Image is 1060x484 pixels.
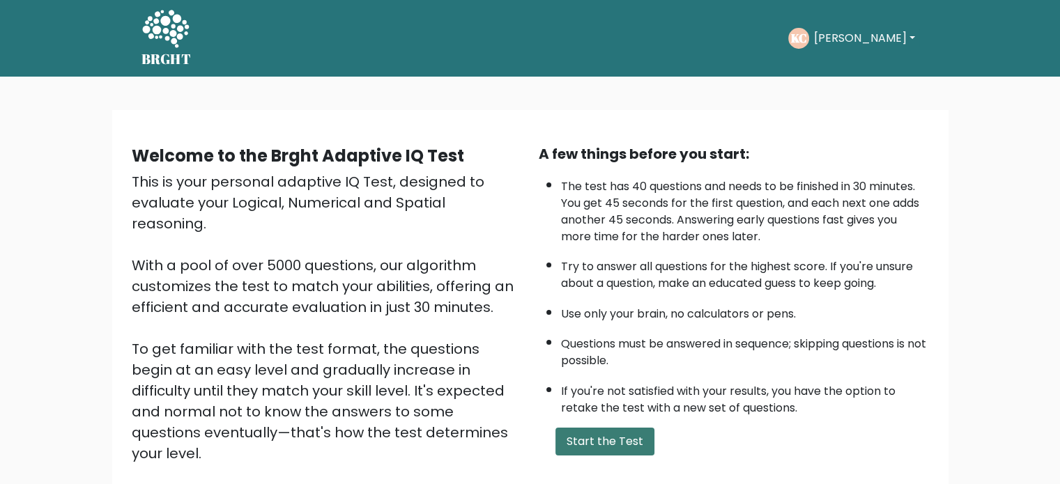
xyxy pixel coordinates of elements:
text: KC [791,30,807,46]
li: The test has 40 questions and needs to be finished in 30 minutes. You get 45 seconds for the firs... [561,171,929,245]
a: BRGHT [141,6,192,71]
li: Use only your brain, no calculators or pens. [561,299,929,322]
div: A few things before you start: [539,143,929,164]
button: [PERSON_NAME] [809,29,919,47]
li: Try to answer all questions for the highest score. If you're unsure about a question, make an edu... [561,251,929,292]
li: If you're not satisfied with your results, you have the option to retake the test with a new set ... [561,376,929,416]
h5: BRGHT [141,51,192,68]
b: Welcome to the Brght Adaptive IQ Test [132,144,464,167]
li: Questions must be answered in sequence; skipping questions is not possible. [561,329,929,369]
button: Start the Test [555,428,654,455]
